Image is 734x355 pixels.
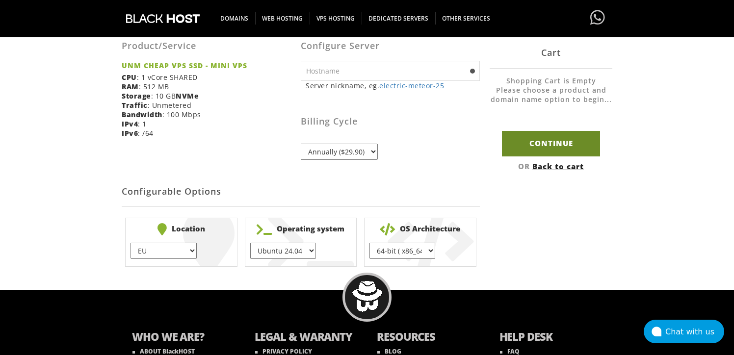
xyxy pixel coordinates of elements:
[122,119,138,128] b: IPv4
[213,12,256,25] span: DOMAINS
[306,81,480,90] small: Server nickname, eg.
[122,177,480,207] h2: Configurable Options
[352,281,383,312] img: BlackHOST mascont, Blacky.
[499,329,603,346] b: HELP DESK
[644,320,724,343] button: Chat with us
[369,223,471,235] b: OS Architecture
[301,117,480,127] h3: Billing Cycle
[250,243,316,259] select: } } } } } } } } } } } } } } } }
[255,329,358,346] b: LEGAL & WARANTY
[377,329,480,346] b: RESOURCES
[301,61,480,81] input: Hostname
[490,37,612,69] div: Cart
[301,41,480,51] h3: Configure Server
[490,161,612,171] div: OR
[250,223,352,235] b: Operating system
[122,82,139,91] b: RAM
[502,131,600,156] input: Continue
[665,327,724,336] div: Chat with us
[122,128,138,138] b: IPv6
[176,91,199,101] b: NVMe
[435,12,497,25] span: OTHER SERVICES
[255,12,310,25] span: WEB HOSTING
[122,101,148,110] b: Traffic
[122,110,162,119] b: Bandwidth
[132,329,235,346] b: WHO WE ARE?
[362,12,436,25] span: DEDICATED SERVERS
[131,243,196,259] select: } } } } } }
[122,26,301,145] div: : 1 vCore SHARED : 512 MB : 10 GB : Unmetered : 100 Mbps : 1 : /64
[131,223,232,235] b: Location
[369,243,435,259] select: } }
[532,161,584,171] a: Back to cart
[122,91,151,101] b: Storage
[379,81,444,90] a: electric-meteor-25
[490,76,612,114] li: Shopping Cart is Empty Please choose a product and domain name option to begin...
[122,73,137,82] b: CPU
[122,41,293,51] h3: Product/Service
[310,12,362,25] span: VPS HOSTING
[122,61,293,70] strong: UNM CHEAP VPS SSD - MINI VPS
